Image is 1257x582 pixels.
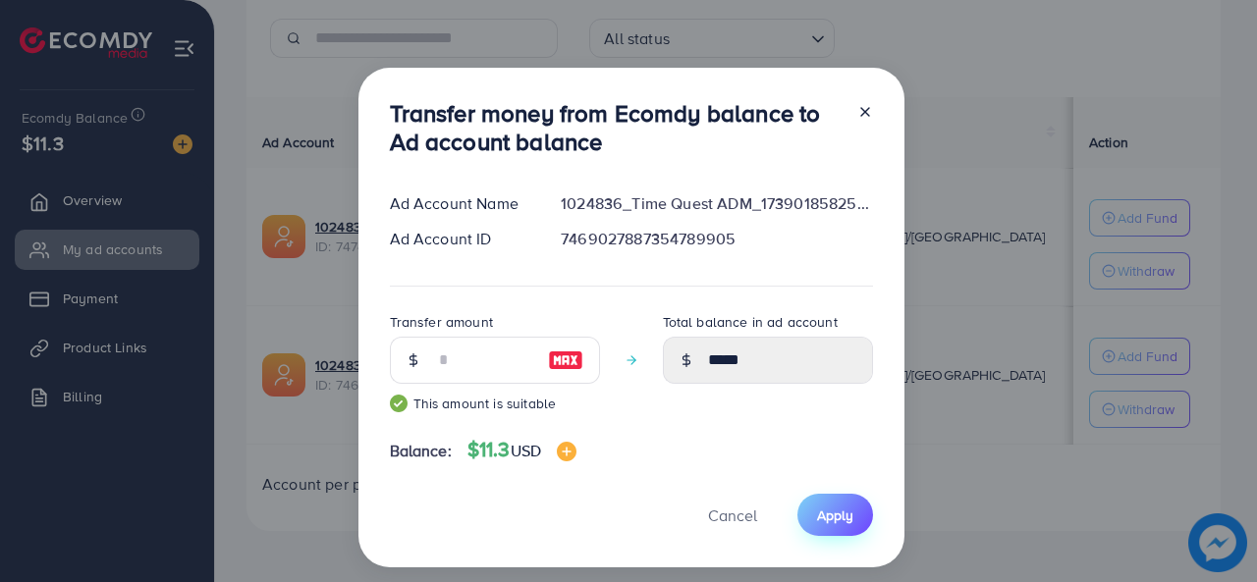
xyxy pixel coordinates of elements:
button: Cancel [683,494,782,536]
span: USD [511,440,541,461]
h4: $11.3 [467,438,576,462]
img: guide [390,395,408,412]
img: image [557,442,576,461]
button: Apply [797,494,873,536]
div: 1024836_Time Quest ADM_1739018582569 [545,192,888,215]
small: This amount is suitable [390,394,600,413]
span: Apply [817,505,853,525]
label: Total balance in ad account [663,312,838,332]
h3: Transfer money from Ecomdy balance to Ad account balance [390,99,842,156]
span: Balance: [390,440,452,462]
div: Ad Account ID [374,228,546,250]
div: 7469027887354789905 [545,228,888,250]
label: Transfer amount [390,312,493,332]
img: image [548,348,583,372]
span: Cancel [708,504,757,526]
div: Ad Account Name [374,192,546,215]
